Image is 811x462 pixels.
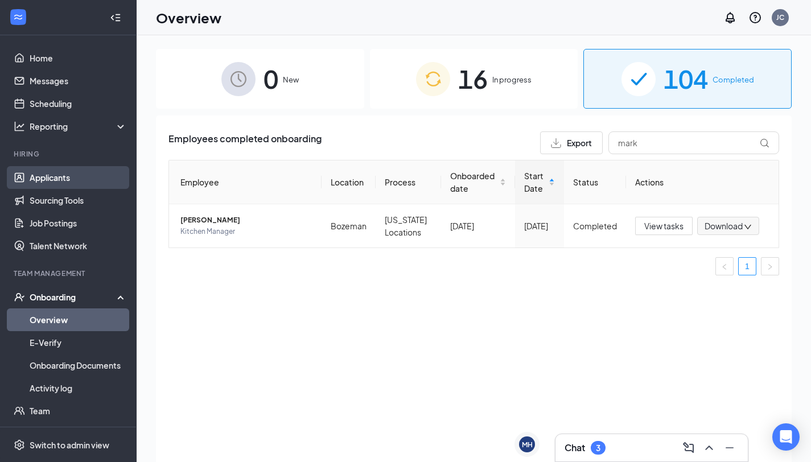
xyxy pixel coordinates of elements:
span: In progress [492,74,532,85]
a: Overview [30,308,127,331]
div: Switch to admin view [30,439,109,451]
svg: Notifications [723,11,737,24]
a: Messages [30,69,127,92]
svg: ChevronUp [702,441,716,455]
span: Kitchen Manager [180,226,312,237]
button: Minimize [721,439,739,457]
span: [PERSON_NAME] [180,214,312,226]
svg: Settings [14,439,25,451]
span: Onboarded date [450,170,497,195]
input: Search by Name, Job Posting, or Process [608,131,779,154]
th: Actions [626,160,779,204]
div: Team Management [14,269,125,278]
a: 1 [739,258,756,275]
button: left [715,257,734,275]
button: right [761,257,779,275]
div: Reporting [30,121,127,132]
th: Location [322,160,376,204]
svg: Analysis [14,121,25,132]
li: Previous Page [715,257,734,275]
button: ChevronUp [700,439,718,457]
div: MH [522,440,533,449]
th: Status [564,160,626,204]
div: [DATE] [524,220,555,232]
button: Export [540,131,603,154]
th: Employee [169,160,322,204]
div: JC [776,13,784,22]
a: Home [30,47,127,69]
span: Export [567,139,592,147]
span: 104 [664,59,708,98]
a: E-Verify [30,331,127,354]
a: Onboarding Documents [30,354,127,377]
a: Team [30,399,127,422]
span: Employees completed onboarding [168,131,322,154]
svg: ComposeMessage [682,441,695,455]
svg: UserCheck [14,291,25,303]
span: right [767,263,773,270]
h1: Overview [156,8,221,27]
svg: Collapse [110,12,121,23]
span: down [744,223,752,231]
div: [DATE] [450,220,506,232]
a: Activity log [30,377,127,399]
svg: QuestionInfo [748,11,762,24]
div: Onboarding [30,291,117,303]
a: Scheduling [30,92,127,115]
button: ComposeMessage [680,439,698,457]
div: 3 [596,443,600,453]
span: 0 [264,59,278,98]
span: Start Date [524,170,546,195]
span: View tasks [644,220,684,232]
li: Next Page [761,257,779,275]
a: Talent Network [30,234,127,257]
th: Onboarded date [441,160,515,204]
div: Completed [573,220,617,232]
a: Job Postings [30,212,127,234]
th: Process [376,160,442,204]
button: View tasks [635,217,693,235]
svg: WorkstreamLogo [13,11,24,23]
div: Open Intercom Messenger [772,423,800,451]
a: Applicants [30,166,127,189]
span: Download [705,220,743,232]
h3: Chat [565,442,585,454]
span: 16 [458,59,488,98]
a: Sourcing Tools [30,189,127,212]
td: Bozeman [322,204,376,247]
svg: Minimize [723,441,736,455]
td: [US_STATE] Locations [376,204,442,247]
a: DocumentsCrown [30,422,127,445]
span: left [721,263,728,270]
div: Hiring [14,149,125,159]
li: 1 [738,257,756,275]
span: Completed [713,74,754,85]
span: New [283,74,299,85]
